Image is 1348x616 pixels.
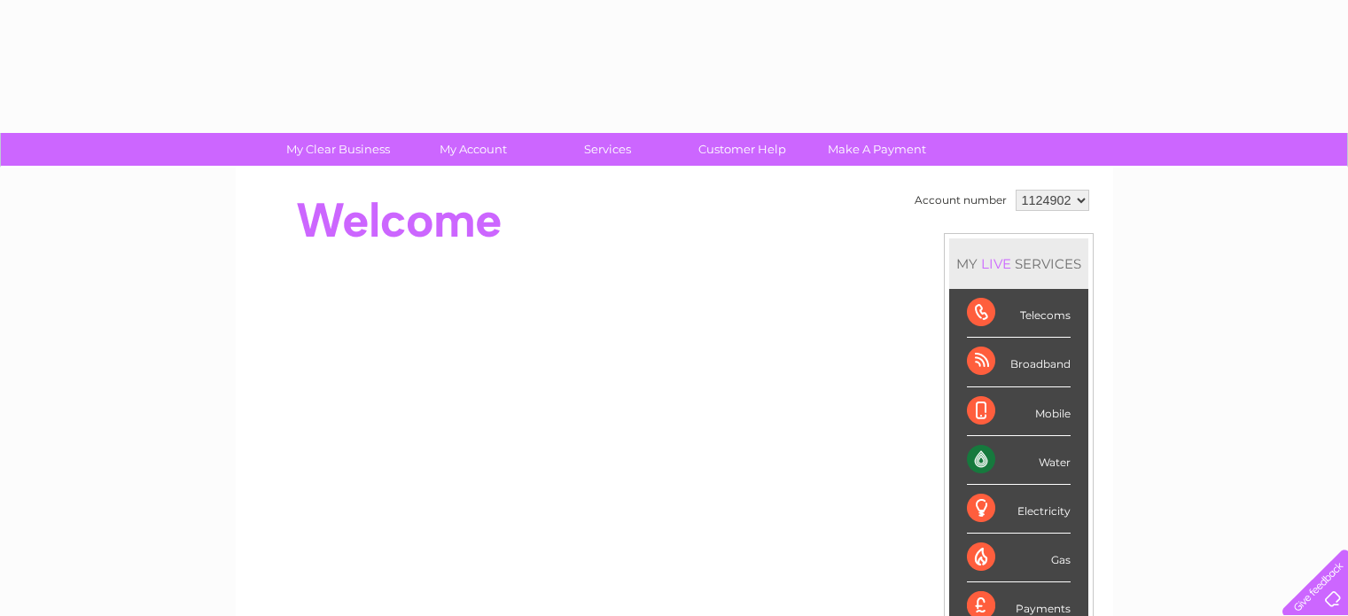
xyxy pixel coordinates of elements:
div: Broadband [967,338,1071,386]
a: Customer Help [669,133,815,166]
div: Water [967,436,1071,485]
a: Make A Payment [804,133,950,166]
a: My Clear Business [265,133,411,166]
a: My Account [400,133,546,166]
a: Services [534,133,681,166]
div: Telecoms [967,289,1071,338]
div: Electricity [967,485,1071,534]
div: LIVE [978,255,1015,272]
div: Mobile [967,387,1071,436]
div: MY SERVICES [949,238,1088,289]
div: Gas [967,534,1071,582]
td: Account number [910,185,1011,215]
